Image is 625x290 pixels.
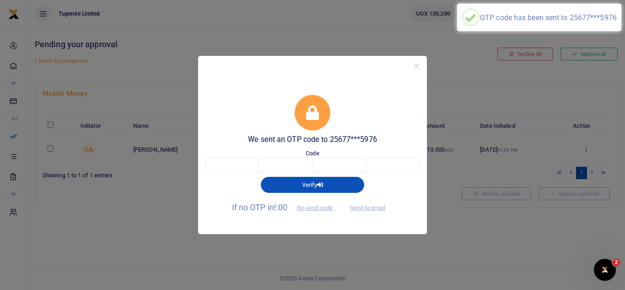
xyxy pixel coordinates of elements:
iframe: Intercom live chat [594,259,616,281]
span: !:00 [274,202,287,212]
span: If no OTP in [232,202,341,212]
span: 2 [613,259,620,266]
h5: We sent an OTP code to 25677***5976 [205,135,420,144]
button: Verify [261,177,364,192]
div: OTP code has been sent to 25677***5976 [480,13,617,22]
button: Close [410,60,423,73]
label: Code [306,149,319,158]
